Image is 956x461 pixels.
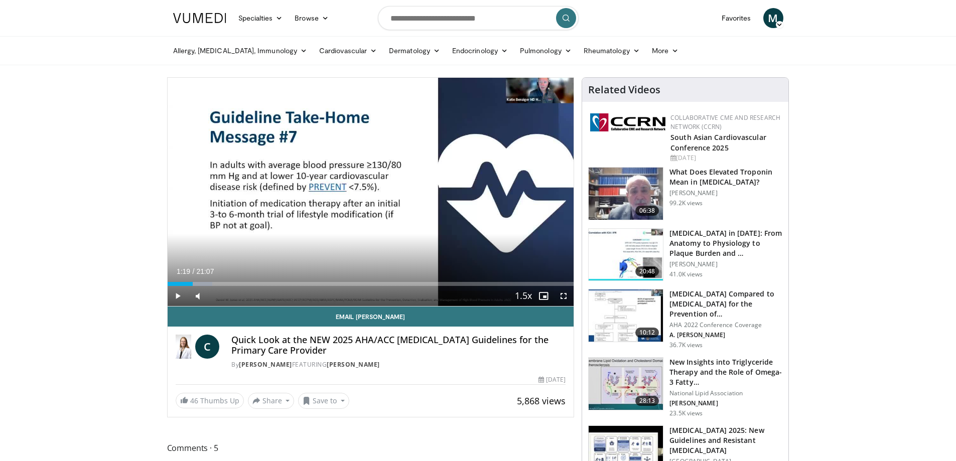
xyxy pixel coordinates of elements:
[590,113,665,131] img: a04ee3ba-8487-4636-b0fb-5e8d268f3737.png.150x105_q85_autocrop_double_scale_upscale_version-0.2.png
[669,260,782,268] p: [PERSON_NAME]
[635,396,659,406] span: 28:13
[669,399,782,407] p: [PERSON_NAME]
[669,228,782,258] h3: [MEDICAL_DATA] in [DATE]: From Anatomy to Physiology to Plaque Burden and …
[669,189,782,197] p: [PERSON_NAME]
[588,357,782,417] a: 28:13 New Insights into Triglyceride Therapy and the Role of Omega-3 Fatty… National Lipid Associ...
[716,8,757,28] a: Favorites
[669,199,703,207] p: 99.2K views
[176,393,244,408] a: 46 Thumbs Up
[190,396,198,405] span: 46
[313,41,383,61] a: Cardiovascular
[646,41,685,61] a: More
[176,335,192,359] img: Dr. Catherine P. Benziger
[669,425,782,455] h3: [MEDICAL_DATA] 2025: New Guidelines and Resistant [MEDICAL_DATA]
[588,289,782,349] a: 10:12 [MEDICAL_DATA] Compared to [MEDICAL_DATA] for the Prevention of… AHA 2022 Conference Covera...
[248,393,295,409] button: Share
[588,84,660,96] h4: Related Videos
[669,357,782,387] h3: New Insights into Triglyceride Therapy and the Role of Omega-3 Fatty…
[289,8,335,28] a: Browse
[635,328,659,338] span: 10:12
[589,229,663,281] img: 823da73b-7a00-425d-bb7f-45c8b03b10c3.150x105_q85_crop-smart_upscale.jpg
[298,393,349,409] button: Save to
[168,306,574,327] a: Email [PERSON_NAME]
[670,153,780,163] div: [DATE]
[669,270,703,278] p: 41.0K views
[167,41,314,61] a: Allergy, [MEDICAL_DATA], Immunology
[670,113,780,131] a: Collaborative CME and Research Network (CCRN)
[533,286,554,306] button: Enable picture-in-picture mode
[231,360,566,369] div: By FEATURING
[588,167,782,220] a: 06:38 What Does Elevated Troponin Mean in [MEDICAL_DATA]? [PERSON_NAME] 99.2K views
[188,286,208,306] button: Mute
[383,41,446,61] a: Dermatology
[231,335,566,356] h4: Quick Look at the NEW 2025 AHA/ACC [MEDICAL_DATA] Guidelines for the Primary Care Provider
[589,358,663,410] img: 45ea033d-f728-4586-a1ce-38957b05c09e.150x105_q85_crop-smart_upscale.jpg
[670,132,766,152] a: South Asian Cardiovascular Conference 2025
[196,267,214,275] span: 21:07
[167,441,575,454] span: Comments 5
[239,360,292,369] a: [PERSON_NAME]
[168,282,574,286] div: Progress Bar
[173,13,226,23] img: VuMedi Logo
[635,266,659,276] span: 20:48
[578,41,646,61] a: Rheumatology
[513,286,533,306] button: Playback Rate
[168,78,574,306] video-js: Video Player
[669,331,782,339] p: A. [PERSON_NAME]
[589,289,663,342] img: 7c0f9b53-1609-4588-8498-7cac8464d722.150x105_q85_crop-smart_upscale.jpg
[168,286,188,306] button: Play
[669,167,782,187] h3: What Does Elevated Troponin Mean in [MEDICAL_DATA]?
[669,341,703,349] p: 36.7K views
[446,41,514,61] a: Endocrinology
[635,206,659,216] span: 06:38
[763,8,783,28] a: M
[193,267,195,275] span: /
[177,267,190,275] span: 1:19
[327,360,380,369] a: [PERSON_NAME]
[378,6,579,30] input: Search topics, interventions
[669,409,703,417] p: 23.5K views
[669,389,782,397] p: National Lipid Association
[514,41,578,61] a: Pulmonology
[232,8,289,28] a: Specialties
[517,395,566,407] span: 5,868 views
[669,321,782,329] p: AHA 2022 Conference Coverage
[588,228,782,281] a: 20:48 [MEDICAL_DATA] in [DATE]: From Anatomy to Physiology to Plaque Burden and … [PERSON_NAME] 4...
[669,289,782,319] h3: [MEDICAL_DATA] Compared to [MEDICAL_DATA] for the Prevention of…
[195,335,219,359] a: C
[589,168,663,220] img: 98daf78a-1d22-4ebe-927e-10afe95ffd94.150x105_q85_crop-smart_upscale.jpg
[554,286,574,306] button: Fullscreen
[538,375,566,384] div: [DATE]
